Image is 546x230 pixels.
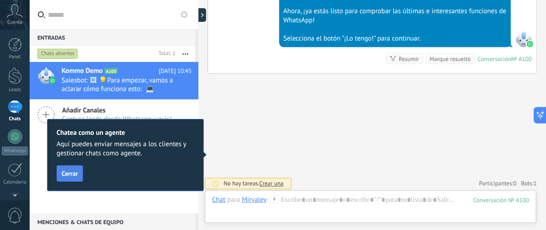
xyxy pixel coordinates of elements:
div: Conversación [478,55,511,63]
span: Aquí puedes enviar mensajes a los clientes y gestionar chats como agente. [57,140,194,158]
div: WhatsApp [2,147,28,155]
div: № A100 [511,55,532,63]
span: Captura leads desde Whatsapp y más! [62,115,172,123]
div: Chats abiertos [37,48,78,59]
span: Cuenta [7,20,22,26]
div: Panel [2,54,28,60]
span: Añadir Canales [62,106,172,115]
div: Mostrar [197,8,206,22]
div: Selecciona el botón "¡Lo tengo!" para continuar. [283,34,507,43]
div: Mirvaley [242,195,266,204]
div: Entradas [30,29,195,46]
div: Leads [2,87,28,93]
button: Más [176,46,195,62]
img: waba.svg [49,77,56,84]
button: Cerrar [57,165,83,182]
span: [DATE] 10:45 [159,66,192,76]
div: Calendario [2,179,28,185]
span: 0 [514,180,517,188]
div: Chats [2,116,28,122]
div: 100 [473,196,529,204]
div: Total: 1 [155,49,176,58]
span: Crear una [259,180,283,188]
a: Participantes:0 [479,180,516,188]
img: waba.svg [527,41,533,47]
span: para [227,195,240,204]
span: : [267,195,268,204]
span: 1 [534,180,537,188]
h2: Chatea como un agente [57,128,194,137]
span: Bots: [521,180,537,188]
span: Kommo Demo [62,66,103,76]
div: Resumir [399,55,419,63]
span: Salesbot: 🖼 💡Para empezar, vamos a aclarar cómo funciona esto: 💻 Kommo = La vista del Agente - La... [62,76,174,93]
div: Marque resuelto [430,55,471,63]
span: SalesBot [515,31,532,47]
div: Menciones & Chats de equipo [30,214,195,230]
a: Kommo Demo A100 [DATE] 10:45 Salesbot: 🖼 💡Para empezar, vamos a aclarar cómo funciona esto: 💻 Kom... [30,62,198,99]
span: Cerrar [62,170,78,177]
div: No hay tareas. [224,180,284,188]
span: A100 [104,68,118,74]
div: Ahora, ¡ya estás listo para comprobar las últimas e interesantes funciones de WhatsApp! [283,7,507,25]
